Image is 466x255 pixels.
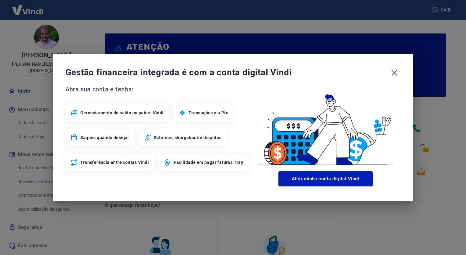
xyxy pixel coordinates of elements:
span: Facilidade em pagar faturas Tray [174,159,243,165]
button: Abrir minha conta digital Vindi [278,171,373,186]
img: Good Billing [250,84,401,169]
span: Saques quando desejar [80,134,129,141]
span: Estornos, chargeback e disputas [154,134,221,141]
span: Gestão financeira integrada é com a conta digital Vindi [65,66,388,79]
span: Transações via Pix [189,110,228,116]
span: Gerenciamento do saldo no painel Vindi [80,110,164,116]
span: Abra sua conta e tenha: [65,84,250,94]
span: Transferência entre contas Vindi [80,159,149,165]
